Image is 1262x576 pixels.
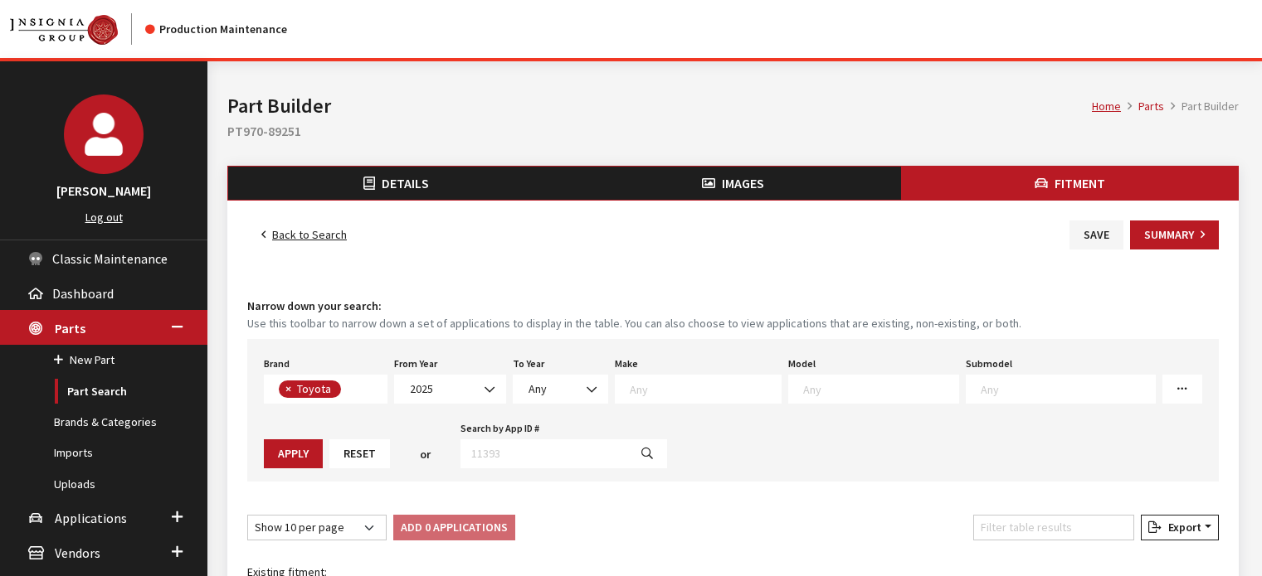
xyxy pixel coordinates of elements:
h2: PT970-89251 [227,121,1239,141]
h4: Narrow down your search: [247,298,1219,315]
label: From Year [394,356,437,371]
a: Insignia Group logo [10,13,145,45]
label: Model [788,356,816,371]
label: Brand [264,356,290,371]
span: 2025 [394,375,506,404]
button: Images [565,167,902,200]
span: Export [1162,520,1201,535]
span: Parts [55,320,85,336]
h1: Part Builder [227,91,1092,121]
button: Summary [1130,220,1219,249]
li: Part Builder [1164,98,1239,115]
a: Back to Search [247,220,361,249]
li: Toyota [279,380,341,398]
textarea: Search [630,381,781,396]
button: Details [228,167,565,200]
h3: [PERSON_NAME] [17,181,191,201]
div: Production Maintenance [145,21,287,38]
label: Search by App ID # [460,421,539,436]
button: Export [1141,515,1219,540]
span: 2025 [405,380,495,398]
li: Parts [1121,98,1164,115]
label: To Year [513,356,544,371]
img: Catalog Maintenance [10,15,118,45]
span: Vendors [55,545,100,561]
textarea: Search [803,381,958,396]
button: Apply [264,439,323,468]
span: Any [529,381,547,396]
span: Images [722,175,764,191]
span: Any [513,375,608,404]
textarea: Search [345,383,354,398]
span: Any [524,380,597,398]
a: Home [1092,99,1121,114]
button: Fitment [901,167,1238,200]
input: 11393 [460,439,628,468]
span: Classic Maintenance [52,250,168,267]
textarea: Search [981,381,1155,396]
span: Dashboard [52,285,114,302]
span: Details [382,175,429,191]
span: Toyota [295,381,335,396]
span: or [420,446,431,463]
span: Applications [55,510,127,526]
label: Submodel [966,356,1012,371]
button: Reset [329,439,390,468]
img: Kirsten Dart [64,94,144,174]
a: Log out [85,210,123,225]
span: × [285,381,291,396]
small: Use this toolbar to narrow down a set of applications to display in the table. You can also choos... [247,315,1219,332]
input: Filter table results [973,515,1134,540]
button: Save [1070,220,1123,249]
button: Remove item [279,380,295,398]
span: Fitment [1055,175,1105,191]
label: Make [615,356,638,371]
